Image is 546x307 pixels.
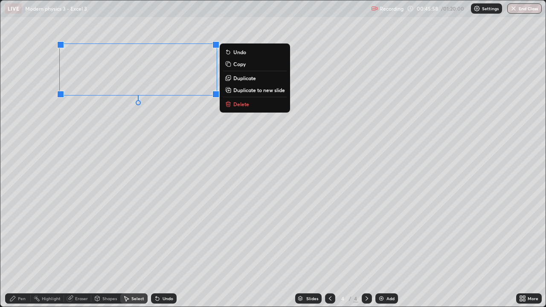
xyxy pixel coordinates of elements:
p: Recording [380,6,404,12]
p: Settings [482,6,499,11]
div: 4 [339,296,347,301]
p: Modern physics 3 - Excel 3 [25,5,87,12]
img: recording.375f2c34.svg [371,5,378,12]
button: End Class [507,3,542,14]
button: Copy [223,59,287,69]
div: Slides [306,296,318,301]
p: Duplicate to new slide [233,87,285,93]
p: Copy [233,61,246,67]
button: Duplicate to new slide [223,85,287,95]
button: Duplicate [223,73,287,83]
div: Add [386,296,395,301]
button: Undo [223,47,287,57]
button: Delete [223,99,287,109]
div: Eraser [75,296,88,301]
div: More [528,296,538,301]
p: Duplicate [233,75,256,81]
div: / [349,296,351,301]
p: LIVE [8,5,19,12]
div: Select [131,296,144,301]
div: Shapes [102,296,117,301]
img: class-settings-icons [473,5,480,12]
div: Undo [163,296,173,301]
img: end-class-cross [510,5,517,12]
p: Delete [233,101,249,107]
img: add-slide-button [378,295,385,302]
div: Highlight [42,296,61,301]
div: Pen [18,296,26,301]
div: 4 [353,295,358,302]
p: Undo [233,49,246,55]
